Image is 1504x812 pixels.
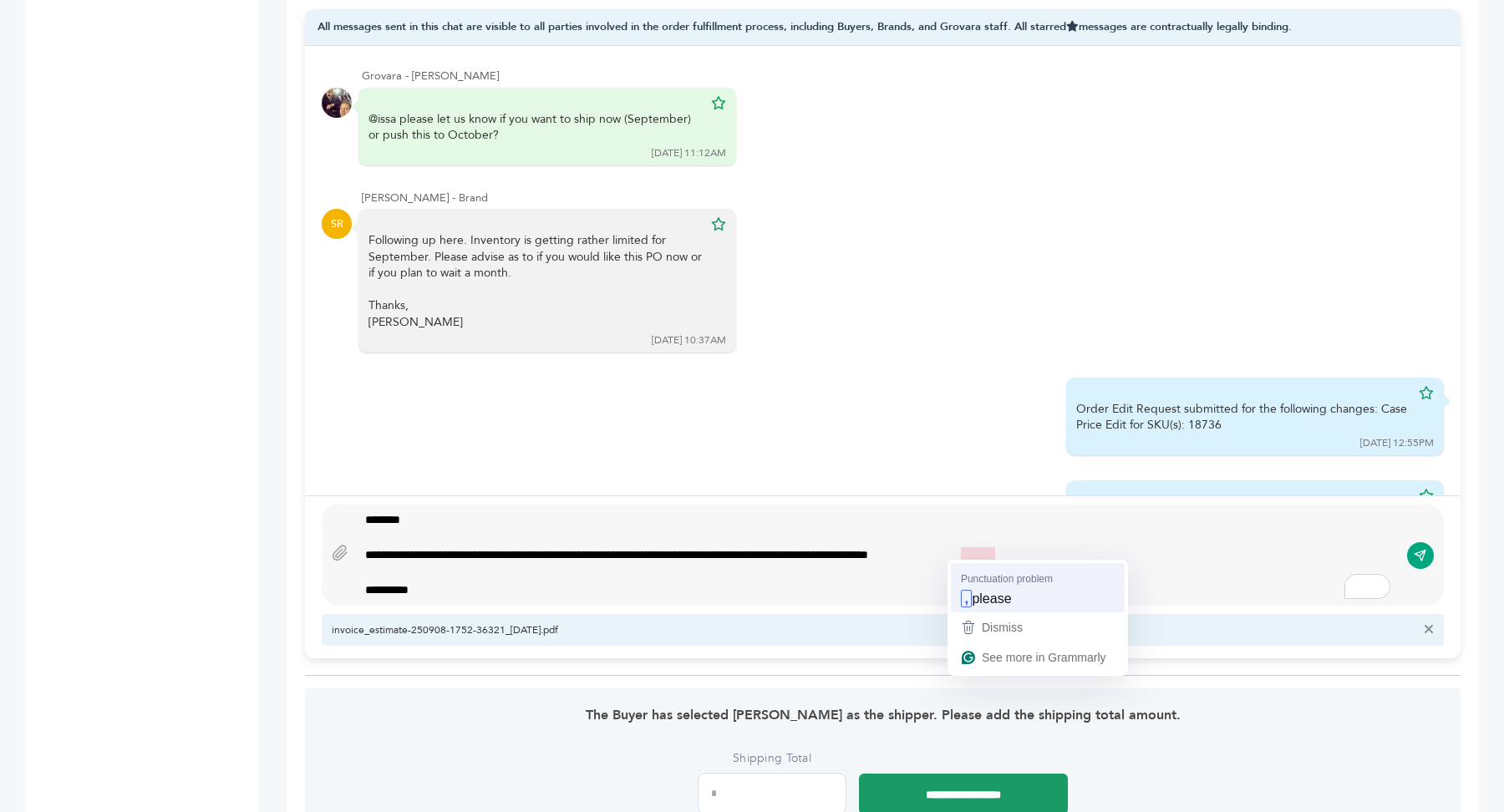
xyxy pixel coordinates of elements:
[698,750,846,767] label: Shipping Total
[305,9,1461,47] div: All messages sent in this chat are visible to all parties involved in the order fulfillment proce...
[357,511,1399,599] div: To enrich screen reader interactions, please activate Accessibility in Grammarly extension settings
[368,297,703,314] div: Thanks,
[351,705,1414,725] p: The Buyer has selected [PERSON_NAME] as the shipper. Please add the shipping total amount.
[1076,401,1410,434] div: Order Edit Request submitted for the following changes: Case Price Edit for SKU(s): 18736
[322,209,352,239] div: SR
[362,69,1444,84] div: Grovara - [PERSON_NAME]
[1360,436,1434,450] div: [DATE] 12:55PM
[652,146,726,160] div: [DATE] 11:12AM
[368,232,703,331] div: Following up here. Inventory is getting rather limited for September. Please advise as to if you ...
[368,314,703,331] div: [PERSON_NAME]
[652,333,726,348] div: [DATE] 10:37AM
[332,623,1415,637] span: invoice_estimate-250908-1752-36321_[DATE].pdf
[362,190,1444,206] div: [PERSON_NAME] - Brand
[368,111,703,144] div: @issa please let us know if you want to ship now (September) or push this to October?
